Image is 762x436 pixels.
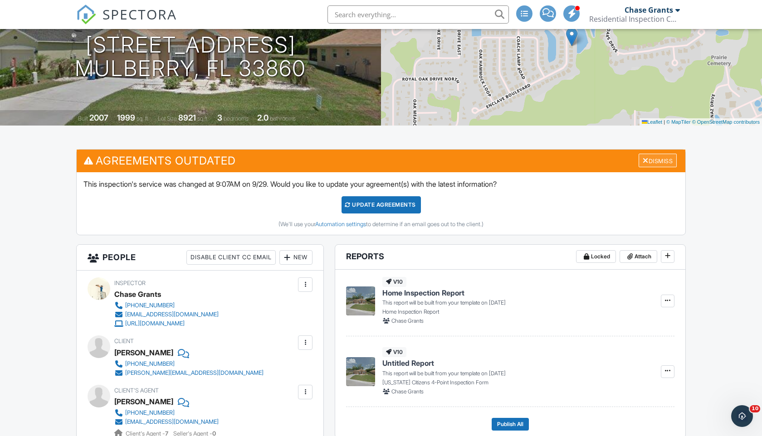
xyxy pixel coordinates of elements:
a: [PHONE_NUMBER] [114,359,264,368]
div: 3 [217,113,222,122]
a: [PHONE_NUMBER] [114,301,219,310]
input: Search everything... [327,5,509,24]
div: 8921 [178,113,196,122]
div: Update Agreements [342,196,421,213]
div: (We'll use your to determine if an email goes out to the client.) [83,221,679,228]
div: [PERSON_NAME][EMAIL_ADDRESS][DOMAIN_NAME] [125,369,264,377]
div: Chase Grants [625,5,673,15]
a: [PERSON_NAME][EMAIL_ADDRESS][DOMAIN_NAME] [114,368,264,378]
a: © OpenStreetMap contributors [692,119,760,125]
iframe: Intercom live chat [731,405,753,427]
h1: [STREET_ADDRESS] Mulberry, FL 33860 [75,33,306,81]
a: [PHONE_NUMBER] [114,408,219,417]
a: [EMAIL_ADDRESS][DOMAIN_NAME] [114,417,219,426]
div: [PERSON_NAME] [114,346,173,359]
div: [PHONE_NUMBER] [125,409,175,417]
div: Residential Inspection Consultants [589,15,680,24]
span: bedrooms [224,115,249,122]
span: sq. ft. [137,115,149,122]
div: 2007 [89,113,108,122]
span: sq.ft. [197,115,209,122]
span: bathrooms [270,115,296,122]
span: Inspector [114,280,146,286]
div: [EMAIL_ADDRESS][DOMAIN_NAME] [125,418,219,426]
h3: Agreements Outdated [77,150,685,172]
a: Leaflet [642,119,662,125]
span: Lot Size [158,115,177,122]
h3: People [77,245,323,271]
a: [URL][DOMAIN_NAME] [114,319,219,328]
a: [PERSON_NAME] [114,395,173,408]
div: [EMAIL_ADDRESS][DOMAIN_NAME] [125,311,219,318]
span: Client's Agent [114,387,159,394]
span: Client [114,338,134,344]
span: | [664,119,665,125]
div: 2.0 [257,113,269,122]
img: Marker [566,28,577,46]
div: New [279,250,313,265]
div: Dismiss [639,154,677,168]
div: [URL][DOMAIN_NAME] [125,320,185,327]
div: This inspection's service was changed at 9:07AM on 9/29. Would you like to update your agreement(... [77,172,685,235]
a: [EMAIL_ADDRESS][DOMAIN_NAME] [114,310,219,319]
span: Built [78,115,88,122]
a: SPECTORA [76,12,177,31]
div: Chase Grants [114,287,161,301]
div: [PHONE_NUMBER] [125,302,175,309]
a: © MapTiler [666,119,691,125]
span: 10 [750,405,760,412]
div: [PHONE_NUMBER] [125,360,175,368]
img: The Best Home Inspection Software - Spectora [76,5,96,24]
a: Automation settings [315,221,366,228]
div: 1999 [117,113,135,122]
div: Disable Client CC Email [186,250,276,265]
span: SPECTORA [103,5,177,24]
